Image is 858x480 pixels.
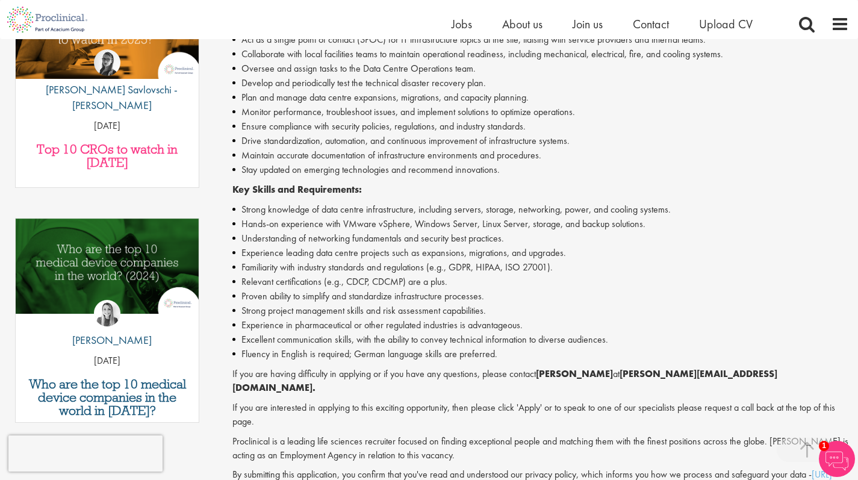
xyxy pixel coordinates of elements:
[232,148,849,163] li: Maintain accurate documentation of infrastructure environments and procedures.
[22,143,193,169] a: Top 10 CROs to watch in [DATE]
[232,90,849,105] li: Plan and manage data centre expansions, migrations, and capacity planning.
[22,378,193,417] a: Who are the top 10 medical device companies in the world in [DATE]?
[232,105,849,119] li: Monitor performance, troubleshoot issues, and implement solutions to optimize operations.
[232,367,849,395] p: If you are having difficulty in applying or if you have any questions, please contact at
[232,367,777,394] strong: [PERSON_NAME][EMAIL_ADDRESS][DOMAIN_NAME].
[232,401,849,429] p: If you are interested in applying to this exciting opportunity, then please click 'Apply' or to s...
[94,49,120,76] img: Theodora Savlovschi - Wicks
[232,275,849,289] li: Relevant certifications (e.g., CDCP, CDCMP) are a plus.
[452,16,472,32] a: Jobs
[8,435,163,472] iframe: reCAPTCHA
[16,354,199,368] p: [DATE]
[536,367,613,380] strong: [PERSON_NAME]
[63,300,152,354] a: Hannah Burke [PERSON_NAME]
[232,134,849,148] li: Drive standardization, automation, and continuous improvement of infrastructure systems.
[232,289,849,304] li: Proven ability to simplify and standardize infrastructure processes.
[502,16,542,32] a: About us
[232,260,849,275] li: Familiarity with industry standards and regulations (e.g., GDPR, HIPAA, ISO 27001).
[94,300,120,326] img: Hannah Burke
[232,202,849,217] li: Strong knowledge of data centre infrastructure, including servers, storage, networking, power, an...
[232,163,849,177] li: Stay updated on emerging technologies and recommend innovations.
[232,183,362,196] strong: Key Skills and Requirements:
[16,119,199,133] p: [DATE]
[232,304,849,318] li: Strong project management skills and risk assessment capabilities.
[232,76,849,90] li: Develop and periodically test the technical disaster recovery plan.
[232,231,849,246] li: Understanding of networking fundamentals and security best practices.
[232,347,849,361] li: Fluency in English is required; German language skills are preferred.
[232,318,849,332] li: Experience in pharmaceutical or other regulated industries is advantageous.
[573,16,603,32] a: Join us
[699,16,753,32] a: Upload CV
[232,332,849,347] li: Excellent communication skills, with the ability to convey technical information to diverse audie...
[232,47,849,61] li: Collaborate with local facilities teams to maintain operational readiness, including mechanical, ...
[16,82,199,113] p: [PERSON_NAME] Savlovschi - [PERSON_NAME]
[232,246,849,260] li: Experience leading data centre projects such as expansions, migrations, and upgrades.
[232,61,849,76] li: Oversee and assign tasks to the Data Centre Operations team.
[16,219,199,314] img: Top 10 Medical Device Companies 2024
[232,33,849,47] li: Act as a single point of contact (SPOC) for IT infrastructure topics at the site, liaising with s...
[819,441,855,477] img: Chatbot
[16,219,199,325] a: Link to a post
[232,119,849,134] li: Ensure compliance with security policies, regulations, and industry standards.
[63,332,152,348] p: [PERSON_NAME]
[16,49,199,119] a: Theodora Savlovschi - Wicks [PERSON_NAME] Savlovschi - [PERSON_NAME]
[633,16,669,32] a: Contact
[232,435,849,463] p: Proclinical is a leading life sciences recruiter focused on finding exceptional people and matchi...
[232,217,849,231] li: Hands-on experience with VMware vSphere, Windows Server, Linux Server, storage, and backup soluti...
[819,441,829,451] span: 1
